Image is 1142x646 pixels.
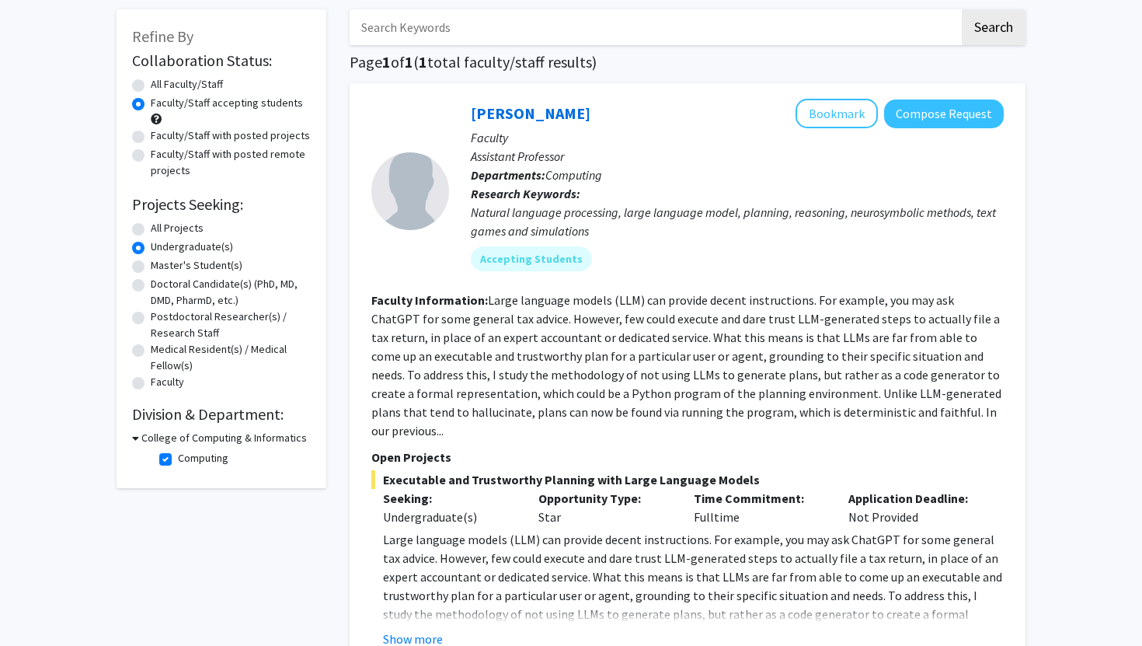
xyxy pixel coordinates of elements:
label: Faculty [151,374,184,390]
h1: Page of ( total faculty/staff results) [350,53,1025,72]
button: Search [962,9,1025,45]
span: Refine By [132,26,193,46]
div: Undergraduate(s) [383,508,515,526]
div: Fulltime [682,489,837,526]
label: Master's Student(s) [151,257,242,274]
button: Compose Request to Harry Zhang [884,100,1004,128]
label: Faculty/Staff with posted remote projects [151,146,311,179]
label: All Projects [151,220,204,236]
span: Executable and Trustworthy Planning with Large Language Models [371,470,1004,489]
p: Faculty [471,128,1004,147]
label: Postdoctoral Researcher(s) / Research Staff [151,309,311,341]
label: Undergraduate(s) [151,239,233,255]
label: Computing [178,450,228,466]
p: Opportunity Type: [538,489,670,508]
div: Natural language processing, large language model, planning, reasoning, neurosymbolic methods, te... [471,203,1004,240]
iframe: Chat [12,576,66,634]
b: Departments: [471,167,545,183]
p: Assistant Professor [471,147,1004,166]
p: Seeking: [383,489,515,508]
p: Open Projects [371,448,1004,466]
span: 1 [382,52,391,72]
a: [PERSON_NAME] [471,103,590,123]
h3: College of Computing & Informatics [141,430,307,446]
span: 1 [405,52,413,72]
label: Doctoral Candidate(s) (PhD, MD, DMD, PharmD, etc.) [151,276,311,309]
div: Not Provided [837,489,992,526]
button: Add Harry Zhang to Bookmarks [796,99,878,128]
label: Faculty/Staff with posted projects [151,127,310,144]
h2: Division & Department: [132,405,311,424]
p: Time Commitment: [694,489,826,508]
mat-chip: Accepting Students [471,246,592,271]
h2: Collaboration Status: [132,51,311,70]
b: Research Keywords: [471,186,580,201]
label: All Faculty/Staff [151,76,223,93]
h2: Projects Seeking: [132,195,311,214]
b: Faculty Information: [371,292,488,308]
p: Application Deadline: [848,489,980,508]
span: 1 [419,52,427,72]
span: Computing [545,167,602,183]
div: Star [527,489,682,526]
fg-read-more: Large language models (LLM) can provide decent instructions. For example, you may ask ChatGPT for... [371,292,1001,438]
input: Search Keywords [350,9,959,45]
label: Medical Resident(s) / Medical Fellow(s) [151,341,311,374]
label: Faculty/Staff accepting students [151,95,303,111]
